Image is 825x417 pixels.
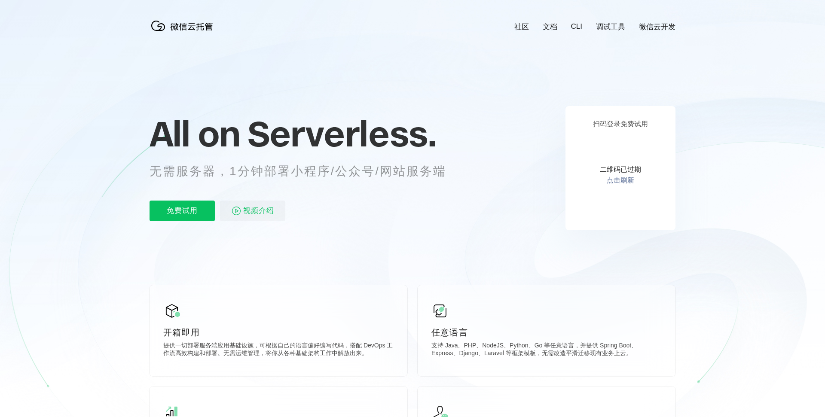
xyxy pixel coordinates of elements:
[247,112,436,155] span: Serverless.
[150,201,215,221] p: 免费试用
[231,206,241,216] img: video_play.svg
[431,342,662,359] p: 支持 Java、PHP、NodeJS、Python、Go 等任意语言，并提供 Spring Boot、Express、Django、Laravel 等框架模板，无需改造平滑迁移现有业务上云。
[243,201,274,221] span: 视频介绍
[150,17,218,34] img: 微信云托管
[150,28,218,36] a: 微信云托管
[600,165,641,174] p: 二维码已过期
[593,120,648,129] p: 扫码登录免费试用
[607,176,634,185] a: 点击刷新
[596,22,625,32] a: 调试工具
[639,22,675,32] a: 微信云开发
[514,22,529,32] a: 社区
[543,22,557,32] a: 文档
[163,326,394,338] p: 开箱即用
[150,163,462,180] p: 无需服务器，1分钟部署小程序/公众号/网站服务端
[431,326,662,338] p: 任意语言
[571,22,582,31] a: CLI
[163,342,394,359] p: 提供一切部署服务端应用基础设施，可根据自己的语言偏好编写代码，搭配 DevOps 工作流高效构建和部署。无需运维管理，将你从各种基础架构工作中解放出来。
[150,112,239,155] span: All on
